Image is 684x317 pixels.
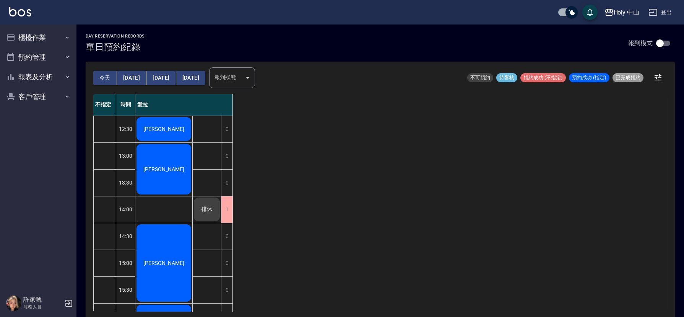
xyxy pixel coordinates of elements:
[628,39,653,47] p: 報到模式
[467,74,493,81] span: 不可預約
[221,223,232,250] div: 0
[614,8,640,17] div: Holy 中山
[116,250,135,276] div: 15:00
[146,71,176,85] button: [DATE]
[93,94,116,116] div: 不指定
[3,28,73,47] button: 櫃檯作業
[86,42,145,52] h3: 單日預約紀錄
[200,206,214,213] span: 排休
[116,276,135,303] div: 15:30
[645,5,675,20] button: 登出
[116,142,135,169] div: 13:00
[93,71,117,85] button: 今天
[116,196,135,223] div: 14:00
[496,74,517,81] span: 待審核
[582,5,598,20] button: save
[3,47,73,67] button: 預約管理
[221,170,232,196] div: 0
[6,296,21,311] img: Person
[221,250,232,276] div: 0
[23,296,62,304] h5: 許家甄
[116,169,135,196] div: 13:30
[9,7,31,16] img: Logo
[142,260,186,266] span: [PERSON_NAME]
[613,74,643,81] span: 已完成預約
[176,71,205,85] button: [DATE]
[3,67,73,87] button: 報表及分析
[116,94,135,116] div: 時間
[520,74,566,81] span: 預約成功 (不指定)
[221,143,232,169] div: 0
[221,196,232,223] div: 1
[221,277,232,303] div: 0
[23,304,62,310] p: 服務人員
[116,223,135,250] div: 14:30
[569,74,609,81] span: 預約成功 (指定)
[142,166,186,172] span: [PERSON_NAME]
[135,94,233,116] div: 愛拉
[3,87,73,107] button: 客戶管理
[142,126,186,132] span: [PERSON_NAME]
[601,5,643,20] button: Holy 中山
[116,116,135,142] div: 12:30
[86,34,145,39] h2: day Reservation records
[221,116,232,142] div: 0
[117,71,146,85] button: [DATE]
